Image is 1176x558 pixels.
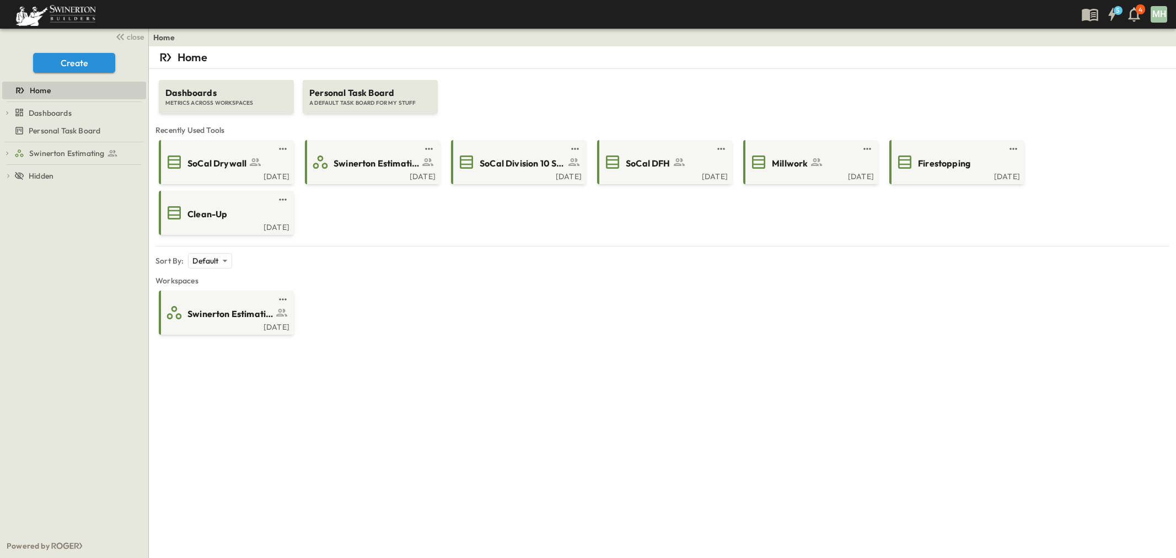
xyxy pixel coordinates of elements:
[1139,6,1142,14] p: 4
[276,293,289,306] button: test
[276,142,289,155] button: test
[187,208,227,221] span: Clean-Up
[14,146,144,161] a: Swinerton Estimating
[192,255,218,266] p: Default
[178,50,207,65] p: Home
[309,87,431,99] span: Personal Task Board
[568,142,582,155] button: test
[307,171,436,180] a: [DATE]
[745,171,874,180] a: [DATE]
[2,144,146,162] div: Swinerton Estimatingtest
[153,32,181,43] nav: breadcrumbs
[29,170,53,181] span: Hidden
[13,3,98,26] img: 6c363589ada0b36f064d841b69d3a419a338230e66bb0a533688fa5cc3e9e735.png
[892,171,1020,180] a: [DATE]
[2,83,144,98] a: Home
[155,125,1169,136] span: Recently Used Tools
[1150,5,1168,24] button: MH
[165,87,287,99] span: Dashboards
[29,125,100,136] span: Personal Task Board
[161,153,289,171] a: SoCal Drywall
[599,153,728,171] a: SoCal DFH
[155,255,184,266] p: Sort By:
[33,53,115,73] button: Create
[155,275,1169,286] span: Workspaces
[453,171,582,180] a: [DATE]
[599,171,728,180] a: [DATE]
[715,142,728,155] button: test
[187,157,246,170] span: SoCal Drywall
[161,321,289,330] a: [DATE]
[745,153,874,171] a: Millwork
[161,204,289,222] a: Clean-Up
[1116,6,1120,15] h6: 5
[111,29,146,44] button: close
[158,69,295,114] a: DashboardsMETRICS ACROSS WORKSPACES
[161,171,289,180] a: [DATE]
[187,308,273,320] span: Swinerton Estimating
[334,157,419,170] span: Swinerton Estimating
[29,108,72,119] span: Dashboards
[1007,142,1020,155] button: test
[2,122,146,139] div: Personal Task Boardtest
[892,153,1020,171] a: Firestopping
[153,32,175,43] a: Home
[309,99,431,107] span: A DEFAULT TASK BOARD FOR MY STUFF
[626,157,670,170] span: SoCal DFH
[2,123,144,138] a: Personal Task Board
[861,142,874,155] button: test
[14,105,144,121] a: Dashboards
[302,69,439,114] a: Personal Task BoardA DEFAULT TASK BOARD FOR MY STUFF
[165,99,287,107] span: METRICS ACROSS WORKSPACES
[453,153,582,171] a: SoCal Division 10 Specialties
[161,222,289,230] a: [DATE]
[918,157,970,170] span: Firestopping
[276,193,289,206] button: test
[30,85,51,96] span: Home
[188,253,232,269] div: Default
[127,31,144,42] span: close
[29,148,104,159] span: Swinerton Estimating
[1151,6,1167,23] div: MH
[772,157,808,170] span: Millwork
[480,157,565,170] span: SoCal Division 10 Specialties
[1101,4,1123,24] button: 5
[422,142,436,155] button: test
[307,153,436,171] a: Swinerton Estimating
[161,304,289,321] a: Swinerton Estimating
